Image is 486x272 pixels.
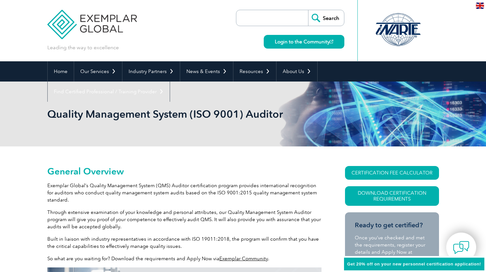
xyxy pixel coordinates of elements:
[345,166,439,180] a: CERTIFICATION FEE CALCULATOR
[47,108,298,120] h1: Quality Management System (ISO 9001) Auditor
[47,182,321,204] p: Exemplar Global’s Quality Management System (QMS) Auditor certification program provides internat...
[347,262,481,266] span: Get 20% off on your new personnel certification application!
[355,234,429,256] p: Once you’ve checked and met the requirements, register your details and Apply Now at
[48,61,74,82] a: Home
[47,255,321,262] p: So what are you waiting for? Download the requirements and Apply Now via .
[276,61,317,82] a: About Us
[264,35,344,49] a: Login to the Community
[345,186,439,206] a: Download Certification Requirements
[74,61,122,82] a: Our Services
[219,256,268,262] a: Exemplar Community
[122,61,180,82] a: Industry Partners
[330,40,333,43] img: open_square.png
[180,61,233,82] a: News & Events
[48,82,170,102] a: Find Certified Professional / Training Provider
[233,61,276,82] a: Resources
[47,44,119,51] p: Leading the way to excellence
[47,209,321,230] p: Through extensive examination of your knowledge and personal attributes, our Quality Management S...
[47,235,321,250] p: Built in liaison with industry representatives in accordance with ISO 19011:2018, the program wil...
[476,3,484,9] img: en
[453,239,469,256] img: contact-chat.png
[308,10,344,26] input: Search
[47,166,321,176] h2: General Overview
[355,221,429,229] h3: Ready to get certified?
